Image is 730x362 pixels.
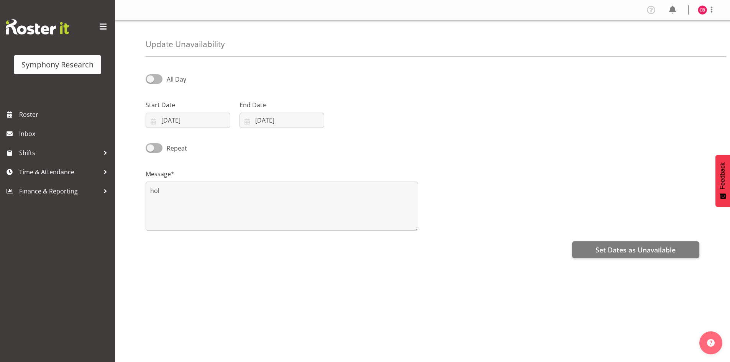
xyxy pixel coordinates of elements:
[19,128,111,139] span: Inbox
[707,339,715,347] img: help-xxl-2.png
[146,113,230,128] input: Click to select...
[698,5,707,15] img: catherine-baxter9075.jpg
[19,166,100,178] span: Time & Attendance
[146,40,225,49] h4: Update Unavailability
[719,162,726,189] span: Feedback
[146,100,230,110] label: Start Date
[715,155,730,207] button: Feedback - Show survey
[595,245,676,255] span: Set Dates as Unavailable
[572,241,699,258] button: Set Dates as Unavailable
[21,59,94,70] div: Symphony Research
[240,113,324,128] input: Click to select...
[240,100,324,110] label: End Date
[162,144,187,153] span: Repeat
[19,147,100,159] span: Shifts
[167,75,186,84] span: All Day
[146,169,418,179] label: Message*
[19,109,111,120] span: Roster
[6,19,69,34] img: Rosterit website logo
[19,185,100,197] span: Finance & Reporting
